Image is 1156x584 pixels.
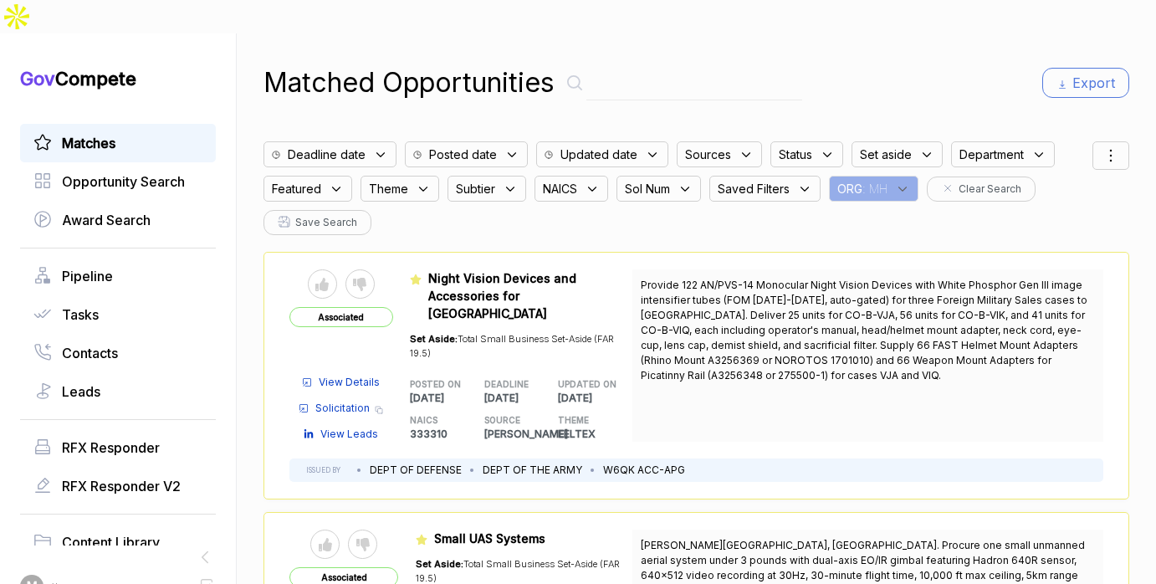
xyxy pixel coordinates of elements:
[289,307,393,327] span: Associated
[484,414,532,427] h5: SOURCE
[484,427,559,442] p: [PERSON_NAME]
[483,463,582,478] li: DEPT OF THE ARMY
[862,180,887,197] span: : MH
[543,180,577,197] span: NAICS
[306,465,340,475] h5: ISSUED BY
[288,146,366,163] span: Deadline date
[410,378,458,391] h5: POSTED ON
[315,401,370,416] span: Solicitation
[319,375,380,390] span: View Details
[33,210,202,230] a: Award Search
[410,414,458,427] h5: NAICS
[837,180,862,197] span: ORG
[410,427,484,442] p: 333310
[416,558,463,570] span: Set Aside:
[263,210,371,235] button: Save Search
[62,210,151,230] span: Award Search
[33,476,202,496] a: RFX Responder V2
[263,63,555,103] h1: Matched Opportunities
[33,266,202,286] a: Pipeline
[428,271,576,320] span: Night Vision Devices and Accessories for [GEOGRAPHIC_DATA]
[62,532,160,552] span: Content Library
[62,438,160,458] span: RFX Responder
[558,427,632,442] p: EELTEX
[860,146,912,163] span: Set aside
[410,391,484,406] p: [DATE]
[272,180,321,197] span: Featured
[560,146,637,163] span: Updated date
[20,67,216,90] h1: Compete
[33,438,202,458] a: RFX Responder
[641,279,1087,382] span: Provide 122 AN/PVS-14 Monocular Night Vision Devices with White Phosphor Gen III image intensifie...
[927,177,1036,202] button: Clear Search
[429,146,497,163] span: Posted date
[484,378,532,391] h5: DEADLINE
[484,391,559,406] p: [DATE]
[558,414,606,427] h5: THEME
[779,146,812,163] span: Status
[959,146,1024,163] span: Department
[558,391,632,406] p: [DATE]
[33,133,202,153] a: Matches
[33,305,202,325] a: Tasks
[1042,68,1129,98] button: Export
[369,180,408,197] span: Theme
[718,180,790,197] span: Saved Filters
[295,215,357,230] span: Save Search
[558,378,606,391] h5: UPDATED ON
[456,180,495,197] span: Subtier
[685,146,731,163] span: Sources
[62,343,118,363] span: Contacts
[33,172,202,192] a: Opportunity Search
[410,333,614,359] span: Total Small Business Set-Aside (FAR 19.5)
[20,68,55,90] span: Gov
[370,463,462,478] li: DEPT OF DEFENSE
[62,172,185,192] span: Opportunity Search
[299,401,370,416] a: Solicitation
[62,476,181,496] span: RFX Responder V2
[33,343,202,363] a: Contacts
[320,427,378,442] span: View Leads
[62,266,113,286] span: Pipeline
[625,180,670,197] span: Sol Num
[62,305,99,325] span: Tasks
[434,531,545,546] span: Small UAS Systems
[33,532,202,552] a: Content Library
[416,558,620,584] span: Total Small Business Set-Aside (FAR 19.5)
[959,182,1021,197] span: Clear Search
[62,133,115,153] span: Matches
[410,333,458,345] span: Set Aside:
[603,463,685,478] li: W6QK ACC-APG
[33,382,202,402] a: Leads
[62,382,100,402] span: Leads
